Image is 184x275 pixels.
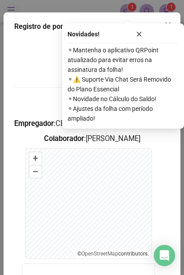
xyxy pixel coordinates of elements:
[164,21,172,28] span: close
[29,165,42,178] button: –
[154,245,175,266] div: Open Intercom Messenger
[136,31,142,37] span: close
[14,21,170,32] div: Registro de ponto web
[81,251,118,257] a: OpenStreetMap
[44,134,84,143] strong: Colaborador
[68,104,179,123] span: ⚬ Ajustes da folha com período ampliado!
[68,94,179,104] span: ⚬ Novidade no Cálculo do Saldo!
[77,251,149,257] li: © contributors.
[14,133,170,145] h3: : [PERSON_NAME]
[29,152,42,165] button: +
[14,118,170,130] h3: : CERUS SECURITIZADORA DE CREDITOS S.A
[68,29,100,39] span: Novidades !
[68,75,179,94] span: ⚬ ⚠️ Suporte Via Chat Será Removido do Plano Essencial
[161,18,175,32] button: Close
[14,119,54,128] strong: Empregador
[68,45,179,75] span: ⚬ Mantenha o aplicativo QRPoint atualizado para evitar erros na assinatura da folha!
